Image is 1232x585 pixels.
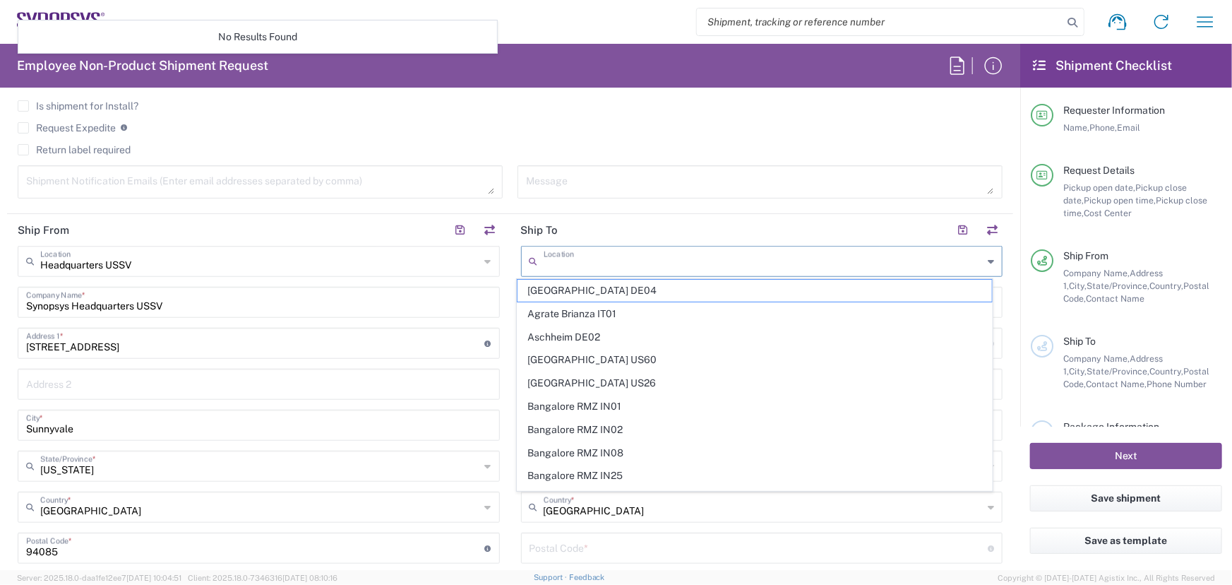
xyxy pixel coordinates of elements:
[1086,293,1144,304] span: Contact Name
[521,223,558,237] h2: Ship To
[1086,379,1147,389] span: Contact Name,
[1117,122,1140,133] span: Email
[126,574,181,582] span: [DATE] 10:04:51
[1063,182,1135,193] span: Pickup open date,
[518,419,992,441] span: Bangalore RMZ IN02
[1030,528,1222,554] button: Save as template
[1063,122,1089,133] span: Name,
[1030,485,1222,512] button: Save shipment
[18,144,131,155] label: Return label required
[282,574,337,582] span: [DATE] 08:10:16
[518,488,992,510] span: Bangalore RMZ IN33
[18,122,116,134] label: Request Expedite
[188,574,337,582] span: Client: 2025.18.0-7346316
[518,442,992,464] span: Bangalore RMZ IN08
[1063,165,1135,176] span: Request Details
[518,465,992,487] span: Bangalore RMZ IN25
[1087,280,1149,291] span: State/Province,
[18,100,138,112] label: Is shipment for Install?
[1063,336,1096,347] span: Ship To
[518,326,992,348] span: Aschheim DE02
[1069,280,1087,291] span: City,
[697,8,1063,35] input: Shipment, tracking or reference number
[1063,250,1108,261] span: Ship From
[1030,443,1222,469] button: Next
[1087,366,1149,377] span: State/Province,
[518,396,992,418] span: Bangalore RMZ IN01
[1063,353,1130,364] span: Company Name,
[518,372,992,394] span: [GEOGRAPHIC_DATA] US26
[1063,421,1159,432] span: Package Information
[1149,366,1183,377] span: Country,
[518,303,992,325] span: Agrate Brianza IT01
[1084,208,1132,218] span: Cost Center
[1033,57,1172,74] h2: Shipment Checklist
[17,57,268,74] h2: Employee Non-Product Shipment Request
[1149,280,1183,291] span: Country,
[1069,366,1087,377] span: City,
[569,573,605,581] a: Feedback
[18,223,69,237] h2: Ship From
[1063,268,1130,278] span: Company Name,
[1063,105,1165,116] span: Requester Information
[1084,195,1156,206] span: Pickup open time,
[518,349,992,371] span: [GEOGRAPHIC_DATA] US60
[998,572,1215,584] span: Copyright © [DATE]-[DATE] Agistix Inc., All Rights Reserved
[1089,122,1117,133] span: Phone,
[17,574,181,582] span: Server: 2025.18.0-daa1fe12ee7
[534,573,569,581] a: Support
[1147,379,1207,389] span: Phone Number
[518,280,992,302] span: [GEOGRAPHIC_DATA] DE04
